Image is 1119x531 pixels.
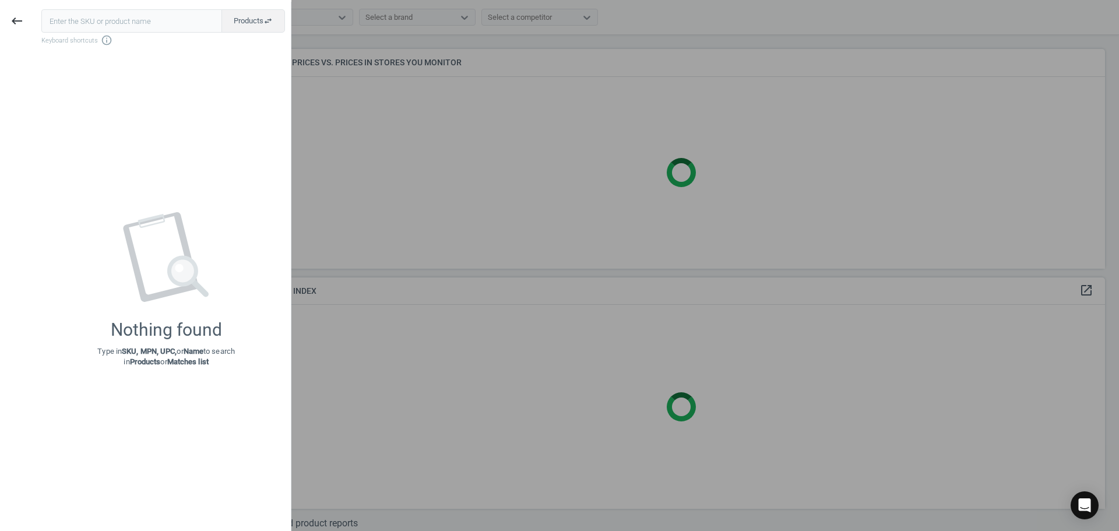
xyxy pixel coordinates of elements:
p: Type in or to search in or [97,346,235,367]
i: swap_horiz [263,16,273,26]
div: Nothing found [111,319,222,340]
span: Products [234,16,273,26]
button: keyboard_backspace [3,8,30,35]
button: Productsswap_horiz [221,9,285,33]
input: Enter the SKU or product name [41,9,222,33]
i: keyboard_backspace [10,14,24,28]
strong: Products [130,357,161,366]
div: Open Intercom Messenger [1071,491,1099,519]
span: Keyboard shortcuts [41,34,285,46]
strong: SKU, MPN, UPC, [122,347,177,356]
i: info_outline [101,34,112,46]
strong: Name [184,347,203,356]
strong: Matches list [167,357,209,366]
